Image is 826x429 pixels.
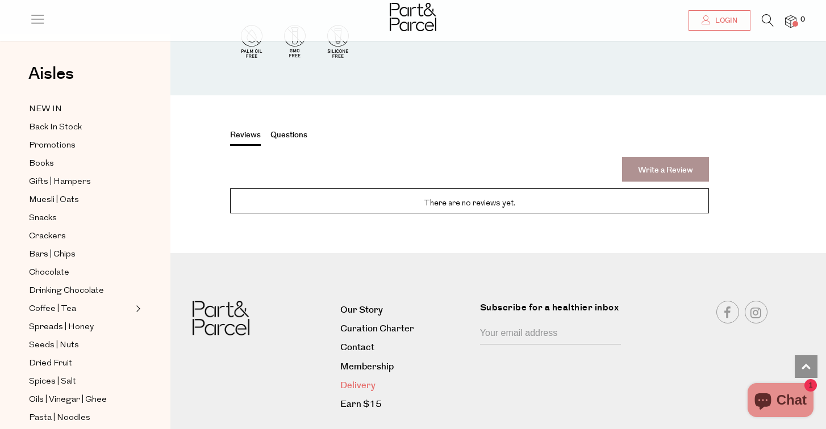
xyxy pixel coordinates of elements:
[29,175,132,189] a: Gifts | Hampers
[275,21,315,61] img: P_P-ICONS-Live_Bec_V11_GMO_Free.svg
[270,129,307,144] button: Questions
[29,393,132,407] a: Oils | Vinegar | Ghee
[29,193,132,207] a: Muesli | Oats
[29,302,76,316] span: Coffee | Tea
[29,302,132,316] a: Coffee | Tea
[29,175,91,189] span: Gifts | Hampers
[29,411,132,425] a: Pasta | Noodles
[29,139,76,153] span: Promotions
[29,357,72,371] span: Dried Fruit
[390,3,436,31] img: Part&Parcel
[29,320,132,334] a: Spreads | Honey
[29,102,132,116] a: NEW IN
[29,247,132,262] a: Bars | Chips
[29,339,79,352] span: Seeds | Nuts
[29,157,132,171] a: Books
[29,229,132,243] a: Crackers
[29,356,132,371] a: Dried Fruit
[785,15,796,27] a: 0
[29,266,69,280] span: Chocolate
[28,65,74,94] a: Aisles
[29,211,132,225] a: Snacks
[689,10,750,31] a: Login
[29,338,132,352] a: Seeds | Nuts
[29,321,94,334] span: Spreads | Honey
[232,21,272,61] img: P_P-ICONS-Live_Bec_V11_Palm_Oil_Free.svg
[133,302,141,316] button: Expand/Collapse Coffee | Tea
[29,248,76,262] span: Bars | Chips
[29,393,107,407] span: Oils | Vinegar | Ghee
[480,301,628,323] label: Subscribe for a healthier inbox
[798,15,808,25] span: 0
[744,383,817,420] inbox-online-store-chat: Shopify online store chat
[712,16,737,26] span: Login
[29,103,62,116] span: NEW IN
[340,359,471,375] a: Membership
[230,129,261,146] button: Reviews
[29,411,90,425] span: Pasta | Noodles
[340,378,471,393] a: Delivery
[340,302,471,318] a: Our Story
[29,375,76,389] span: Spices | Salt
[28,61,74,86] span: Aisles
[29,375,132,389] a: Spices | Salt
[622,157,709,182] a: Write a Review
[480,323,621,344] input: Your email address
[29,157,54,171] span: Books
[29,284,104,298] span: Drinking Chocolate
[29,138,132,153] a: Promotions
[239,197,700,211] p: There are no reviews yet.
[29,266,132,280] a: Chocolate
[29,121,82,134] span: Back In Stock
[318,21,358,61] img: P_P-ICONS-Live_Bec_V11_Silicone_Free.svg
[193,301,249,335] img: Part&Parcel
[340,340,471,355] a: Contact
[29,120,132,134] a: Back In Stock
[29,284,132,298] a: Drinking Chocolate
[29,194,79,207] span: Muesli | Oats
[340,321,471,337] a: Curation Charter
[340,397,471,412] a: Earn $15
[29,212,57,225] span: Snacks
[29,230,66,243] span: Crackers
